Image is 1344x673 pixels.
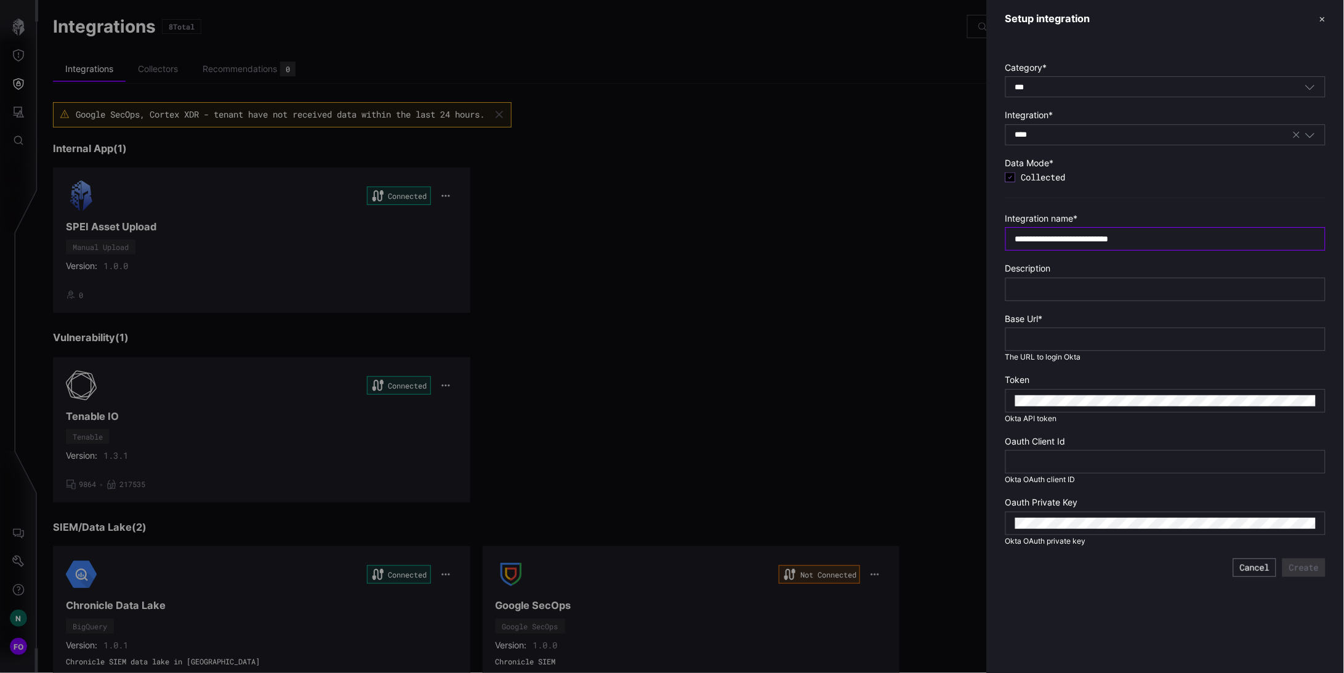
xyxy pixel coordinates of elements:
label: Oauth Client Id [1005,436,1326,447]
label: Integration name * [1005,213,1326,224]
button: Clear selection [1292,129,1302,140]
label: Oauth Private Key [1005,497,1326,508]
label: Data Mode * [1005,158,1326,169]
h3: Setup integration [1005,12,1090,25]
label: Description [1005,263,1326,274]
label: Integration * [1005,110,1326,121]
button: Toggle options menu [1305,129,1316,140]
span: Okta API token [1005,414,1057,423]
span: Okta OAuth private key [1005,536,1086,546]
label: Category * [1005,62,1326,73]
span: Okta OAuth client ID [1005,475,1076,484]
label: Base Url * [1005,313,1326,324]
button: Cancel [1233,558,1276,577]
button: ✕ [1319,12,1326,25]
span: The URL to login Okta [1005,352,1081,361]
span: Collected [1021,172,1326,183]
button: Create [1282,558,1326,577]
label: Token [1005,374,1326,385]
button: Toggle options menu [1305,81,1316,92]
